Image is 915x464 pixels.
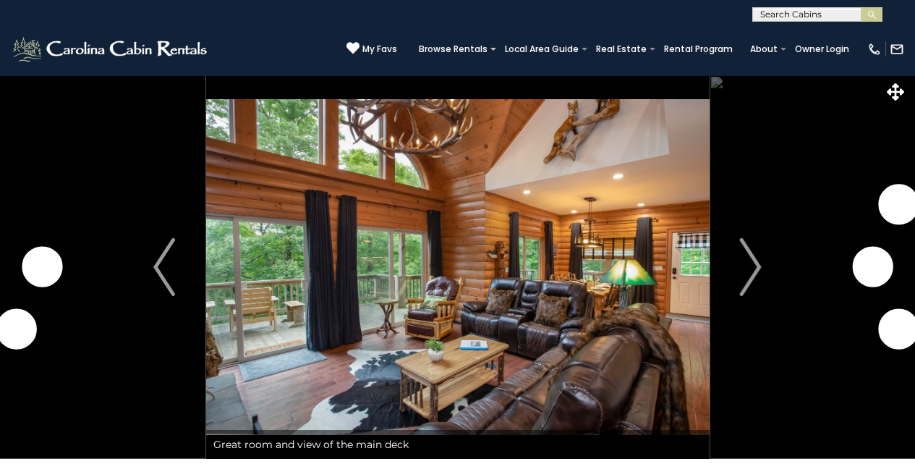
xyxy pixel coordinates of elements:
[206,430,710,459] div: Great room and view of the main deck
[346,41,397,56] a: My Favs
[890,42,904,56] img: mail-regular-white.png
[589,39,654,59] a: Real Estate
[867,42,882,56] img: phone-regular-white.png
[788,39,856,59] a: Owner Login
[362,43,397,56] span: My Favs
[153,238,175,296] img: arrow
[498,39,586,59] a: Local Area Guide
[11,35,211,64] img: White-1-2.png
[657,39,740,59] a: Rental Program
[740,238,762,296] img: arrow
[709,75,792,459] button: Next
[123,75,206,459] button: Previous
[412,39,495,59] a: Browse Rentals
[743,39,785,59] a: About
